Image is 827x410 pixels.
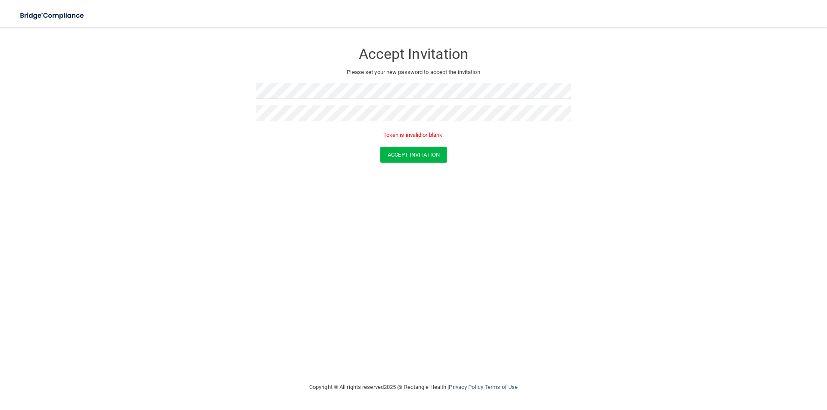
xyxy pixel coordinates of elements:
[449,384,483,390] a: Privacy Policy
[256,130,571,140] p: Token is invalid or blank.
[380,147,447,163] button: Accept Invitation
[256,373,571,401] div: Copyright © All rights reserved 2025 @ Rectangle Health | |
[263,67,564,77] p: Please set your new password to accept the invitation
[256,46,571,62] h3: Accept Invitation
[13,7,92,25] img: bridge_compliance_login_screen.278c3ca4.svg
[485,384,518,390] a: Terms of Use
